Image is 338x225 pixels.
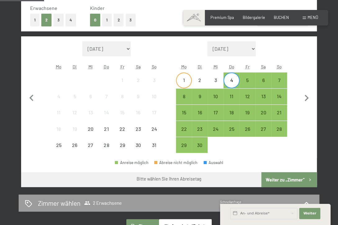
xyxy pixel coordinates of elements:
div: 8 [115,94,130,108]
abbr: Mittwoch [214,64,218,69]
div: Thu Sep 18 2025 [223,105,239,121]
div: Sun Aug 03 2025 [146,72,162,88]
div: 2 [131,78,146,92]
button: 3 [53,14,64,26]
div: Abreise nicht möglich [115,105,130,121]
div: Mon Sep 22 2025 [176,121,192,137]
button: 1 [102,14,112,26]
div: 23 [131,126,146,141]
abbr: Samstag [261,64,266,69]
div: Wed Sep 10 2025 [208,89,223,104]
div: 4 [52,94,66,108]
div: Tue Aug 05 2025 [67,89,83,104]
div: Abreise möglich [240,105,255,121]
div: Abreise möglich [176,121,192,137]
div: 19 [67,126,82,141]
abbr: Freitag [120,64,124,69]
div: Abreise nicht möglich [146,137,162,153]
div: Sat Aug 16 2025 [130,105,146,121]
div: 14 [272,94,286,108]
div: Abreise möglich [240,89,255,104]
div: Sun Aug 17 2025 [146,105,162,121]
abbr: Montag [181,64,187,69]
div: Abreise möglich [192,121,208,137]
div: 6 [256,78,271,92]
abbr: Donnerstag [104,64,109,69]
div: Abreise möglich [240,121,255,137]
div: Tue Sep 23 2025 [192,121,208,137]
div: 24 [208,126,223,141]
div: 29 [115,143,130,157]
a: Premium Spa [210,15,234,20]
div: Thu Aug 14 2025 [98,105,114,121]
div: Abreise nicht möglich [51,137,67,153]
div: Abreise möglich [271,89,287,104]
div: Anreise möglich [115,161,148,165]
div: Abreise nicht möglich [98,137,114,153]
div: 26 [240,126,255,141]
abbr: Donnerstag [229,64,234,69]
div: Fri Aug 15 2025 [115,105,130,121]
div: 29 [177,143,191,157]
div: 22 [115,126,130,141]
button: Weiter zu „Zimmer“ [261,172,317,187]
div: 19 [240,110,255,125]
div: 20 [256,110,271,125]
div: Abreise möglich [223,121,239,137]
abbr: Dienstag [73,64,77,69]
div: 1 [115,78,130,92]
div: 17 [147,110,161,125]
div: 9 [192,94,207,108]
div: 27 [83,143,98,157]
div: Abreise nicht möglich [98,121,114,137]
div: Abreise möglich [208,121,223,137]
div: 10 [208,94,223,108]
div: Fri Sep 12 2025 [240,89,255,104]
div: Wed Sep 17 2025 [208,105,223,121]
button: 2 [41,14,52,26]
div: Mon Sep 29 2025 [176,137,192,153]
div: Wed Aug 20 2025 [83,121,98,137]
button: 0 [90,14,100,26]
div: Thu Aug 28 2025 [98,137,114,153]
div: 16 [192,110,207,125]
div: Sat Sep 13 2025 [255,89,271,104]
div: Tue Aug 26 2025 [67,137,83,153]
div: Abreise nicht möglich [154,161,198,165]
div: Sun Sep 21 2025 [271,105,287,121]
div: Fri Sep 26 2025 [240,121,255,137]
div: 22 [177,126,191,141]
div: 31 [147,143,161,157]
div: Sat Aug 09 2025 [130,89,146,104]
div: 12 [67,110,82,125]
a: BUCHEN [274,15,289,20]
div: Abreise möglich [208,89,223,104]
div: Abreise möglich [271,72,287,88]
div: 18 [52,126,66,141]
abbr: Montag [56,64,61,69]
button: 2 [114,14,124,26]
div: Wed Sep 03 2025 [208,72,223,88]
div: Abreise möglich [223,105,239,121]
div: 23 [192,126,207,141]
abbr: Dienstag [198,64,202,69]
div: Abreise nicht möglich [115,137,130,153]
div: Mon Aug 25 2025 [51,137,67,153]
div: Wed Aug 27 2025 [83,137,98,153]
div: Sun Sep 07 2025 [271,72,287,88]
div: Abreise nicht möglich [67,89,83,104]
div: 17 [208,110,223,125]
div: Sat Aug 23 2025 [130,121,146,137]
div: Abreise nicht möglich [51,89,67,104]
div: Abreise nicht möglich [67,137,83,153]
div: Abreise nicht möglich [51,105,67,121]
div: 3 [147,78,161,92]
div: 11 [52,110,66,125]
div: Sun Aug 31 2025 [146,137,162,153]
div: Abreise möglich [192,89,208,104]
div: Wed Aug 06 2025 [83,89,98,104]
div: Sat Sep 20 2025 [255,105,271,121]
div: Tue Aug 19 2025 [67,121,83,137]
button: Weiter [299,208,320,219]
